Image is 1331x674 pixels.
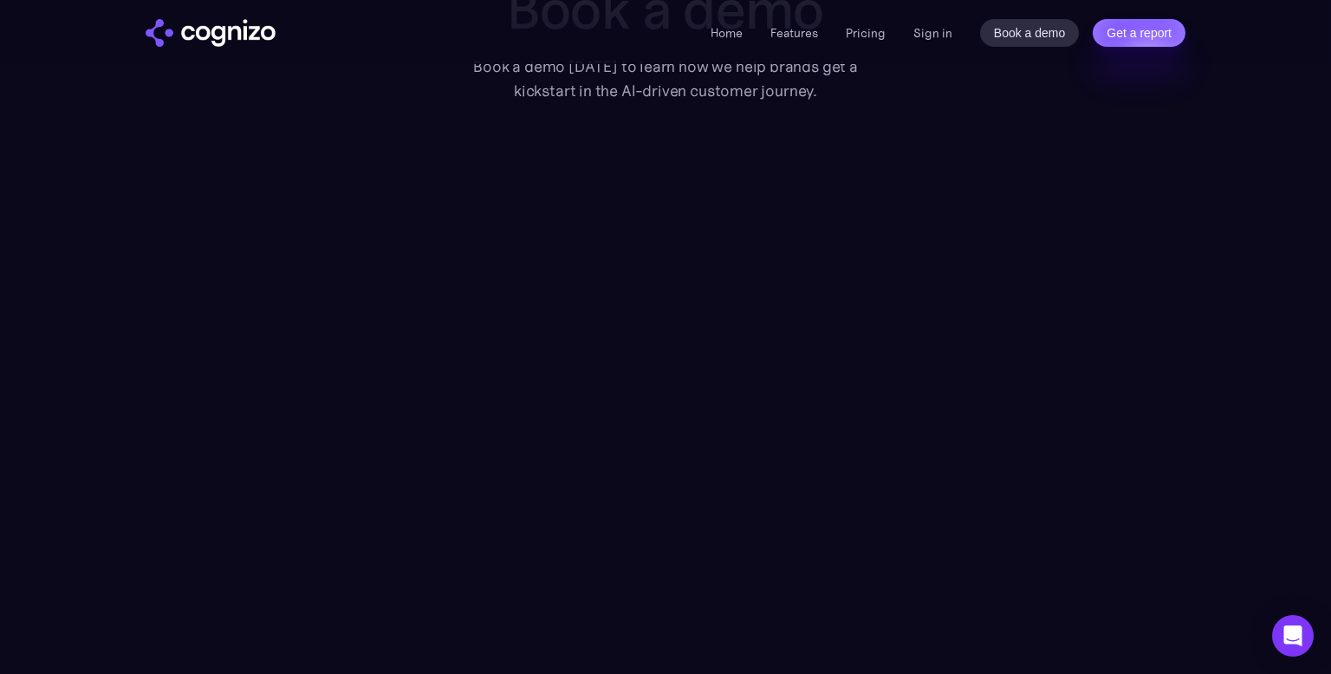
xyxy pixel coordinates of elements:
div: Book a demo [DATE] to learn how we help brands get a kickstart in the AI-driven customer journey. [449,55,882,103]
a: Features [770,25,818,41]
div: Open Intercom Messenger [1272,615,1314,657]
a: Home [711,25,743,41]
a: home [146,19,276,47]
a: Get a report [1093,19,1185,47]
a: Sign in [913,23,952,43]
a: Book a demo [980,19,1080,47]
a: Pricing [846,25,886,41]
img: cognizo logo [146,19,276,47]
